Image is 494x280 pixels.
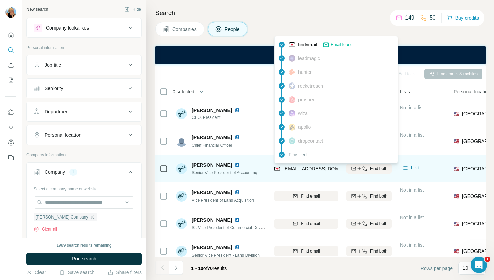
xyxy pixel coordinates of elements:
span: rocketreach [298,82,323,89]
h4: Search [155,8,486,18]
button: Quick start [5,29,16,41]
span: 🇺🇸 [454,248,459,255]
span: 🇺🇸 [454,193,459,200]
img: Avatar [176,218,187,229]
img: Avatar [176,136,187,147]
span: Not in a list [400,132,424,138]
p: 10 [463,265,468,271]
button: My lists [5,74,16,87]
span: 1 - 10 [191,266,203,271]
span: Find both [370,193,387,199]
span: [EMAIL_ADDRESS][DOMAIN_NAME] [283,166,365,171]
span: Sr. Vice President of Commercial Development [192,225,278,230]
span: Not in a list [400,105,424,110]
span: Companies [172,26,197,33]
div: 1 [69,169,77,175]
button: Find both [346,164,392,174]
iframe: Banner [155,46,486,64]
button: Company lookalikes [27,20,141,36]
span: 70 [208,266,213,271]
span: [PERSON_NAME] [192,216,232,223]
img: provider rocketreach logo [289,82,295,89]
span: [PERSON_NAME] Company [36,214,88,220]
button: Company1 [27,164,141,183]
span: Chief Financial Officer [192,143,232,148]
img: LinkedIn logo [235,190,240,195]
span: leadmagic [298,55,320,62]
iframe: Intercom live chat [471,257,487,273]
img: LinkedIn logo [235,162,240,168]
span: [PERSON_NAME] [192,244,232,251]
button: Find both [346,246,392,256]
span: [PERSON_NAME] [192,134,232,141]
button: Dashboard [5,136,16,149]
span: hunter [298,69,312,76]
button: Find email [274,219,338,229]
img: provider findymail logo [274,165,280,172]
img: LinkedIn logo [235,245,240,250]
span: People [225,26,240,33]
span: Vice President of Land Acquisition [192,198,254,203]
button: Clear all [34,226,57,232]
img: Avatar [5,7,16,18]
div: Company [45,169,65,176]
img: provider dropcontact logo [289,137,295,144]
img: provider apollo logo [289,124,295,131]
span: [PERSON_NAME] [192,161,232,168]
div: 1989 search results remaining [57,242,112,248]
div: Department [45,108,70,115]
button: Find both [346,219,392,229]
span: 🇺🇸 [454,220,459,227]
span: 1 list [410,165,419,171]
span: Find email [301,221,320,227]
span: [PERSON_NAME] [192,189,232,196]
span: CEO, President [192,114,243,121]
button: Seniority [27,80,141,97]
span: Not in a list [400,215,424,220]
img: Avatar [176,191,187,202]
span: Find email [301,193,320,199]
button: Job title [27,57,141,73]
img: Avatar [176,246,187,257]
button: Hide [119,4,146,14]
button: Search [5,44,16,56]
img: provider hunter logo [289,69,295,75]
span: 1 [485,257,490,262]
span: Find both [370,166,387,172]
button: Feedback [5,152,16,164]
img: LinkedIn logo [235,217,240,223]
button: Clear [26,269,46,276]
button: Find email [274,246,338,256]
img: provider leadmagic logo [289,55,295,62]
img: provider prospeo logo [289,96,295,103]
div: Select a company name or website [34,183,134,192]
span: Not in a list [400,242,424,248]
img: provider findymail logo [289,41,295,48]
span: apollo [298,124,311,131]
span: Personal location [454,88,490,95]
span: Run search [72,255,96,262]
span: Email found [331,42,352,48]
p: 149 [405,14,414,22]
button: Enrich CSV [5,59,16,71]
img: LinkedIn logo [235,135,240,140]
span: Find both [370,248,387,254]
span: Lists [400,88,410,95]
p: Company information [26,152,142,158]
img: Avatar [176,108,187,119]
img: provider wiza logo [289,110,295,117]
span: 🇺🇸 [454,110,459,117]
span: results [191,266,227,271]
div: Seniority [45,85,63,92]
span: Find both [370,221,387,227]
div: Personal location [45,132,81,138]
p: Personal information [26,45,142,51]
img: Avatar [176,163,187,174]
button: Save search [59,269,94,276]
button: Share filters [108,269,142,276]
button: Department [27,103,141,120]
span: Not in a list [400,187,424,193]
button: Find both [346,191,392,201]
span: Finished [289,151,307,158]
